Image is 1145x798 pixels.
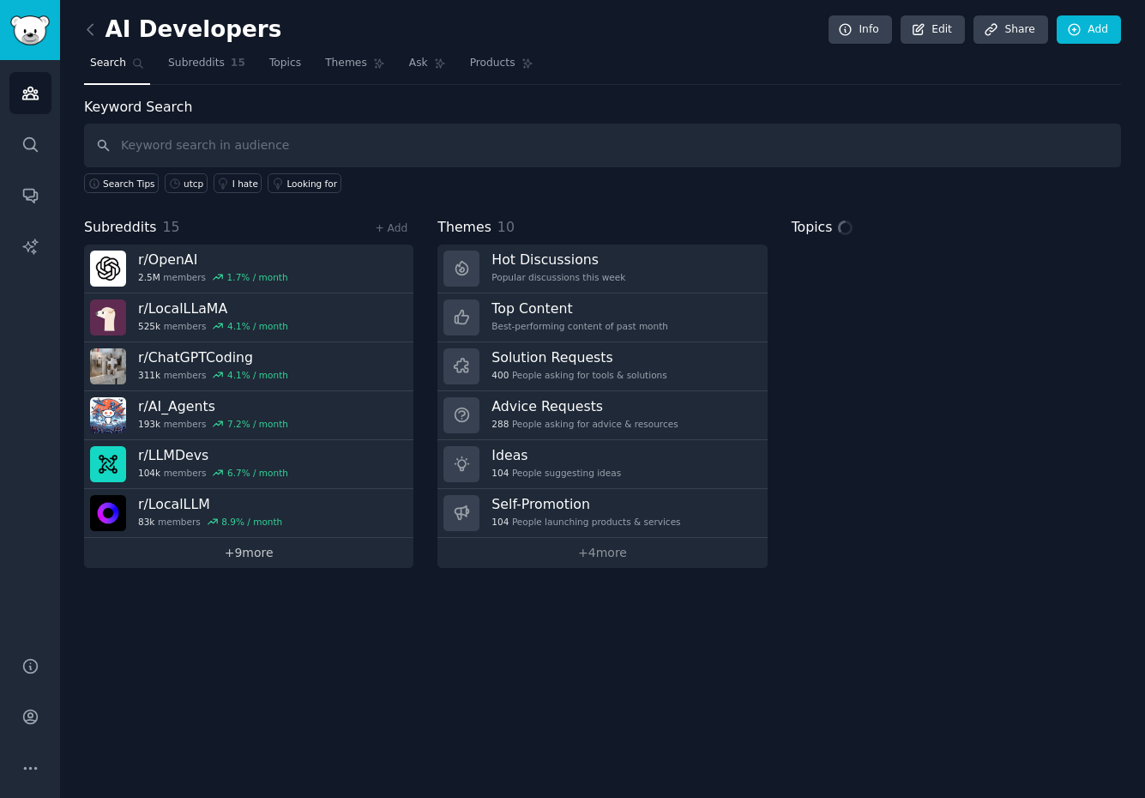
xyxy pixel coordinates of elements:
div: 1.7 % / month [227,271,288,283]
h3: r/ LocalLLM [138,495,282,513]
span: 83k [138,516,154,528]
span: 15 [163,219,180,235]
div: People suggesting ideas [491,467,621,479]
a: Edit [901,15,965,45]
div: I hate [232,178,258,190]
a: Hot DiscussionsPopular discussions this week [437,245,767,293]
div: 7.2 % / month [227,418,288,430]
a: Solution Requests400People asking for tools & solutions [437,342,767,391]
a: I hate [214,173,262,193]
img: LocalLLaMA [90,299,126,336]
a: r/OpenAI2.5Mmembers1.7% / month [84,245,413,293]
div: utcp [184,178,203,190]
span: 288 [491,418,509,430]
span: 2.5M [138,271,160,283]
h3: r/ LocalLLaMA [138,299,288,317]
div: People asking for advice & resources [491,418,678,430]
a: + Add [375,222,407,234]
div: 4.1 % / month [227,320,288,332]
div: Best-performing content of past month [491,320,668,332]
span: 104k [138,467,160,479]
span: Ask [409,56,428,71]
span: 104 [491,467,509,479]
img: OpenAI [90,251,126,287]
a: +9more [84,538,413,568]
div: People asking for tools & solutions [491,369,666,381]
a: r/ChatGPTCoding311kmembers4.1% / month [84,342,413,391]
label: Keyword Search [84,99,192,115]
span: Search Tips [103,178,155,190]
h2: AI Developers [84,16,281,44]
a: r/LocalLLM83kmembers8.9% / month [84,489,413,538]
div: members [138,369,288,381]
a: Self-Promotion104People launching products & services [437,489,767,538]
a: Ideas104People suggesting ideas [437,440,767,489]
h3: r/ ChatGPTCoding [138,348,288,366]
h3: Ideas [491,446,621,464]
a: Looking for [268,173,340,193]
h3: r/ LLMDevs [138,446,288,464]
h3: Hot Discussions [491,251,625,269]
img: ChatGPTCoding [90,348,126,384]
a: +4more [437,538,767,568]
input: Keyword search in audience [84,124,1121,167]
img: GummySearch logo [10,15,50,45]
a: Search [84,50,150,85]
span: 104 [491,516,509,528]
a: Ask [403,50,452,85]
div: 4.1 % / month [227,369,288,381]
a: Top ContentBest-performing content of past month [437,293,767,342]
span: Subreddits [84,217,157,239]
span: Search [90,56,126,71]
h3: Top Content [491,299,668,317]
span: Products [470,56,515,71]
div: Popular discussions this week [491,271,625,283]
span: 193k [138,418,160,430]
span: 15 [231,56,245,71]
h3: Self-Promotion [491,495,680,513]
span: 10 [497,219,515,235]
span: Topics [269,56,301,71]
a: Info [829,15,892,45]
span: Topics [792,217,833,239]
img: LLMDevs [90,446,126,482]
a: Products [464,50,539,85]
a: Advice Requests288People asking for advice & resources [437,391,767,440]
div: members [138,467,288,479]
img: LocalLLM [90,495,126,531]
span: 311k [138,369,160,381]
a: utcp [165,173,208,193]
h3: r/ OpenAI [138,251,288,269]
a: r/AI_Agents193kmembers7.2% / month [84,391,413,440]
div: 6.7 % / month [227,467,288,479]
div: members [138,418,288,430]
div: People launching products & services [491,516,680,528]
a: Share [973,15,1047,45]
span: 400 [491,369,509,381]
h3: r/ AI_Agents [138,397,288,415]
span: Themes [325,56,367,71]
a: Topics [263,50,307,85]
img: AI_Agents [90,397,126,433]
a: r/LocalLLaMA525kmembers4.1% / month [84,293,413,342]
a: Add [1057,15,1121,45]
a: Subreddits15 [162,50,251,85]
div: members [138,320,288,332]
button: Search Tips [84,173,159,193]
span: Subreddits [168,56,225,71]
h3: Advice Requests [491,397,678,415]
span: Themes [437,217,491,239]
div: members [138,516,282,528]
div: members [138,271,288,283]
span: 525k [138,320,160,332]
a: Themes [319,50,391,85]
h3: Solution Requests [491,348,666,366]
div: Looking for [286,178,337,190]
a: r/LLMDevs104kmembers6.7% / month [84,440,413,489]
div: 8.9 % / month [221,516,282,528]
